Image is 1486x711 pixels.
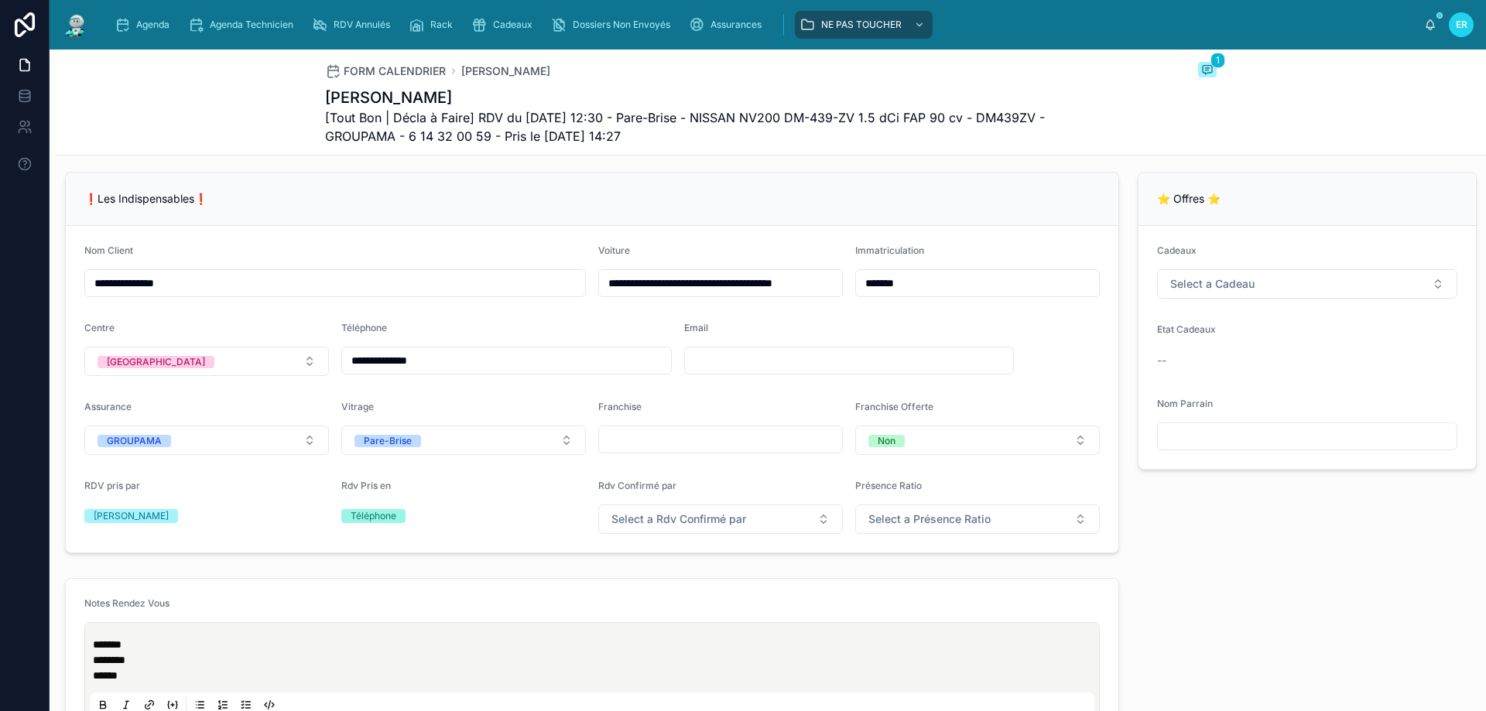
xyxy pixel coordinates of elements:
span: Immatriculation [855,244,924,256]
div: [PERSON_NAME] [94,509,169,523]
img: App logo [62,12,90,37]
a: RDV Annulés [307,11,401,39]
span: Agenda Technicien [210,19,293,31]
span: NE PAS TOUCHER [821,19,902,31]
span: Select a Rdv Confirmé par [611,511,746,527]
span: Assurances [710,19,762,31]
a: Assurances [684,11,772,39]
span: Agenda [136,19,169,31]
a: Agenda [110,11,180,39]
span: Téléphone [341,322,387,333]
button: Select Button [855,504,1100,534]
span: FORM CALENDRIER [344,63,446,79]
span: [Tout Bon | Décla à Faire] RDV du [DATE] 12:30 - Pare-Brise - NISSAN NV200 DM-439-ZV 1.5 dCi FAP ... [325,108,1101,145]
span: Nom Client [84,244,133,256]
span: 1 [1210,53,1225,68]
h1: [PERSON_NAME] [325,87,1101,108]
span: Cadeaux [493,19,532,31]
span: ER [1456,19,1467,31]
span: Etat Cadeaux [1157,323,1216,335]
span: ❗Les Indispensables❗ [84,192,207,205]
div: [GEOGRAPHIC_DATA] [107,356,205,368]
div: Non [878,435,895,447]
span: Email [684,322,708,333]
span: Franchise Offerte [855,401,933,412]
div: scrollable content [102,8,1424,42]
span: Franchise [598,401,642,412]
span: ⭐ Offres ⭐ [1157,192,1221,205]
span: Select a Cadeau [1170,276,1255,292]
span: RDV pris par [84,480,140,491]
span: Rdv Confirmé par [598,480,676,491]
div: GROUPAMA [107,435,162,447]
button: Select Button [84,426,329,455]
span: Rdv Pris en [341,480,391,491]
button: Select Button [855,426,1100,455]
span: Notes Rendez Vous [84,597,169,609]
a: [PERSON_NAME] [461,63,550,79]
span: Assurance [84,401,132,412]
span: RDV Annulés [334,19,390,31]
span: Dossiers Non Envoyés [573,19,670,31]
button: Select Button [341,426,586,455]
a: Agenda Technicien [183,11,304,39]
button: Select Button [84,347,329,376]
span: Cadeaux [1157,244,1197,256]
button: 1 [1198,62,1217,80]
span: -- [1157,353,1166,368]
a: Dossiers Non Envoyés [546,11,681,39]
span: Rack [430,19,453,31]
a: Rack [404,11,464,39]
span: Select a Présence Ratio [868,511,991,527]
span: Présence Ratio [855,480,922,491]
button: Select Button [598,504,843,534]
a: NE PAS TOUCHER [795,11,933,39]
span: Voiture [598,244,630,256]
span: Nom Parrain [1157,398,1213,409]
span: Centre [84,322,115,333]
div: Téléphone [351,509,396,523]
button: Select Button [1157,269,1457,299]
a: FORM CALENDRIER [325,63,446,79]
div: Pare-Brise [364,435,412,447]
a: Cadeaux [467,11,543,39]
span: Vitrage [341,401,374,412]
